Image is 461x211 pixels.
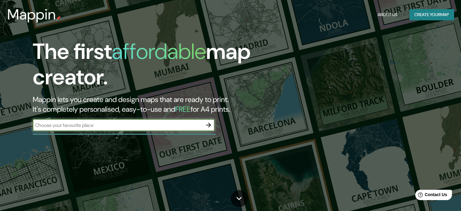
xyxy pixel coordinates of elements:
h3: Mappin [7,6,56,23]
button: Create yourmap [409,9,454,20]
img: mappin-pin [56,16,61,21]
input: Choose your favourite place [33,122,202,129]
button: About Us [375,9,400,20]
h2: Mappin lets you create and design maps that are ready to print. It's completely personalised, eas... [33,95,263,114]
h1: The first map creator. [33,39,263,95]
h5: FREE [175,104,191,114]
iframe: Help widget launcher [407,187,454,204]
h1: affordable [112,37,206,66]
